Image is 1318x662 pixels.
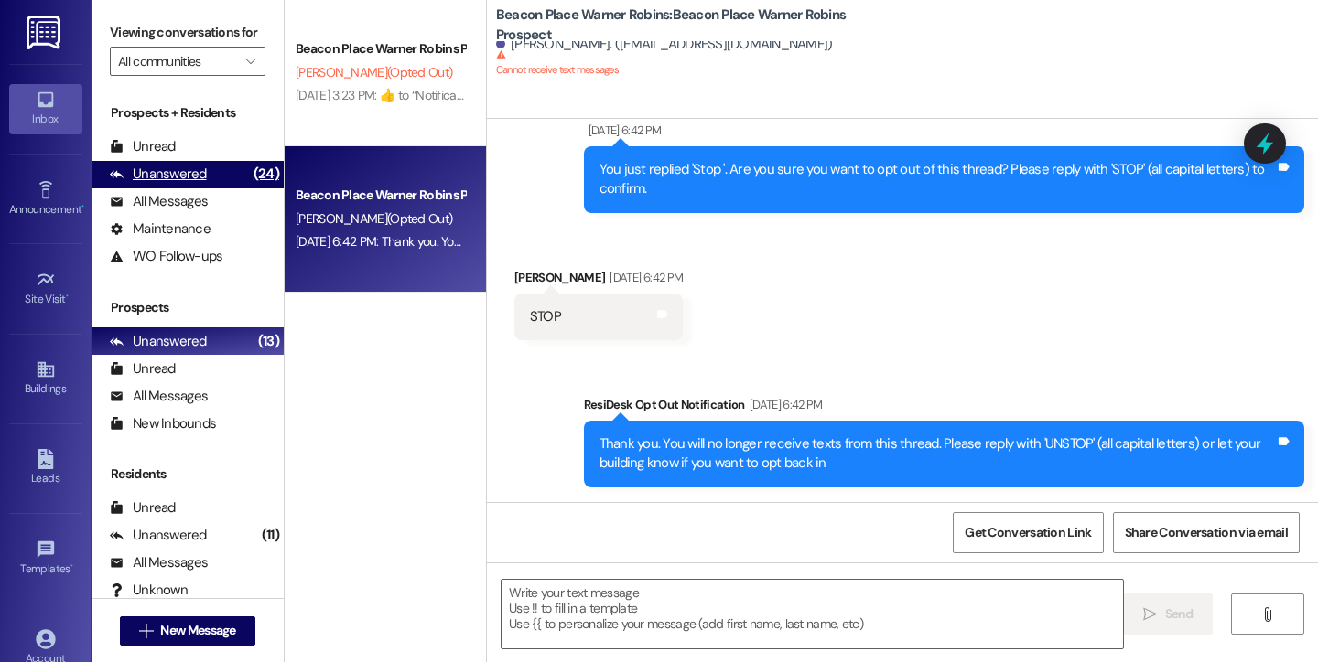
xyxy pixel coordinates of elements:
div: Unanswered [110,526,207,545]
div: Beacon Place Warner Robins Prospect [296,39,465,59]
div: (13) [254,327,284,356]
div: WO Follow-ups [110,247,222,266]
span: Get Conversation Link [965,523,1091,542]
a: Templates • [9,534,82,583]
button: Send [1124,593,1213,635]
a: Leads [9,443,82,493]
div: [DATE] 6:42 PM: Thank you. You will no longer receive texts from this thread. Please reply with '... [296,233,1200,250]
div: Unanswered [110,165,207,184]
span: [PERSON_NAME] (Opted Out) [296,210,452,227]
div: Maintenance [110,219,211,239]
span: [PERSON_NAME] (Opted Out) [296,64,452,80]
div: You just replied 'Stop '. Are you sure you want to opt out of this thread? Please reply with 'STO... [600,160,1275,199]
a: Inbox [9,84,82,133]
div: Prospects + Residents [92,103,284,123]
button: New Message [120,616,255,646]
div: Unread [110,137,176,156]
span: Send [1165,604,1194,624]
div: All Messages [110,553,208,572]
div: All Messages [110,387,208,406]
div: ResiDesk Opt Out Notification [584,395,1304,421]
span: Share Conversation via email [1125,523,1288,542]
label: Viewing conversations for [110,18,265,47]
div: Prospects [92,298,284,317]
a: Site Visit • [9,264,82,314]
div: Beacon Place Warner Robins Prospect [296,186,465,205]
span: • [81,200,84,213]
i:  [1143,607,1157,622]
div: [DATE] 6:42 PM [605,268,683,287]
button: Share Conversation via email [1113,512,1300,553]
div: [PERSON_NAME] [514,268,683,294]
div: (24) [249,160,284,188]
span: • [66,290,69,303]
div: [DATE] 6:42 PM [584,121,662,140]
button: Get Conversation Link [953,512,1103,553]
div: Unread [110,359,176,379]
i:  [245,54,255,69]
div: Unknown [110,581,188,600]
sup: Cannot receive text messages [496,49,619,76]
div: Residents [92,464,284,484]
a: Buildings [9,354,82,403]
div: [DATE] 6:42 PM [745,395,823,414]
div: STOP [530,307,561,326]
div: All Messages [110,192,208,211]
i:  [1260,607,1274,622]
span: • [70,560,73,572]
input: All communities [118,47,236,76]
div: (11) [257,521,284,550]
div: Unanswered [110,332,207,351]
div: [PERSON_NAME]. ([EMAIL_ADDRESS][DOMAIN_NAME]) [496,35,833,54]
div: New Inbounds [110,414,216,433]
b: Beacon Place Warner Robins: Beacon Place Warner Robins Prospect [496,5,862,45]
i:  [139,624,153,638]
div: Unread [110,498,176,518]
span: New Message [160,621,235,640]
div: Thank you. You will no longer receive texts from this thread. Please reply with 'UNSTOP' (all cap... [600,434,1275,474]
img: ResiDesk Logo [27,16,64,49]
